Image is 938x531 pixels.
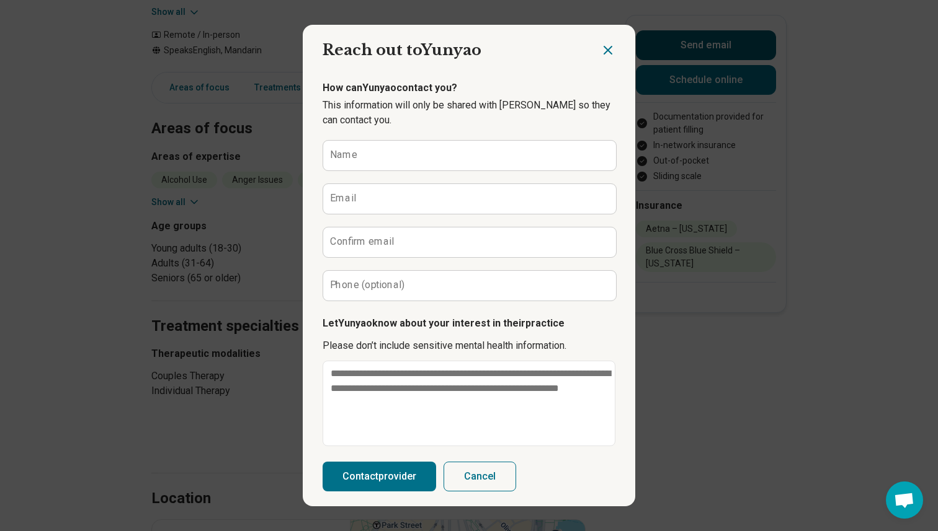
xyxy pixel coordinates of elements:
[330,193,356,203] label: Email
[330,280,405,290] label: Phone (optional)
[323,41,481,59] span: Reach out to Yunyao
[330,237,394,247] label: Confirm email
[323,316,615,331] p: Let Yunyao know about your interest in their practice
[323,81,615,95] p: How can Yunyao contact you?
[601,43,615,58] button: Close dialog
[330,150,357,160] label: Name
[323,462,436,491] button: Contactprovider
[444,462,516,491] button: Cancel
[323,98,615,128] p: This information will only be shared with [PERSON_NAME] so they can contact you.
[323,338,615,353] p: Please don’t include sensitive mental health information.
